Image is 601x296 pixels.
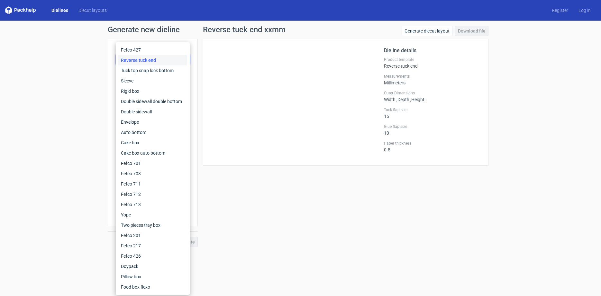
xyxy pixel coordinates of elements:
span: , Height : [410,97,425,102]
label: Glue flap size [384,124,480,129]
div: Pillow box [118,272,187,282]
div: Fefco 711 [118,179,187,189]
span: Width : [384,97,396,102]
div: Cake box auto bottom [118,148,187,158]
div: 10 [384,124,480,136]
div: Auto bottom [118,127,187,138]
div: Fefco 712 [118,189,187,199]
h2: Dieline details [384,47,480,54]
div: Double sidewall [118,107,187,117]
div: Fefco 703 [118,168,187,179]
h1: Reverse tuck end xxmm [203,26,286,33]
a: Register [547,7,573,14]
div: Reverse tuck end [384,57,480,69]
div: Doypack [118,261,187,272]
div: Food box flexo [118,282,187,292]
h1: Generate new dieline [108,26,494,33]
a: Diecut layouts [73,7,112,14]
label: Outer Dimensions [384,91,480,96]
div: Millimeters [384,74,480,85]
div: 0.5 [384,141,480,152]
span: , Depth : [396,97,410,102]
div: Fefco 201 [118,230,187,241]
div: Yope [118,210,187,220]
div: 15 [384,107,480,119]
div: Fefco 701 [118,158,187,168]
div: Fefco 217 [118,241,187,251]
div: Sleeve [118,76,187,86]
div: Cake box [118,138,187,148]
a: Generate diecut layout [402,26,452,36]
label: Paper thickness [384,141,480,146]
div: Double sidewall double bottom [118,96,187,107]
label: Product template [384,57,480,62]
div: Reverse tuck end [118,55,187,65]
div: Two pieces tray box [118,220,187,230]
div: Envelope [118,117,187,127]
div: Fefco 713 [118,199,187,210]
div: Fefco 427 [118,45,187,55]
div: Fefco 426 [118,251,187,261]
label: Tuck flap size [384,107,480,112]
div: Tuck top snap lock bottom [118,65,187,76]
label: Measurements [384,74,480,79]
div: Rigid box [118,86,187,96]
a: Log in [573,7,596,14]
a: Dielines [46,7,73,14]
